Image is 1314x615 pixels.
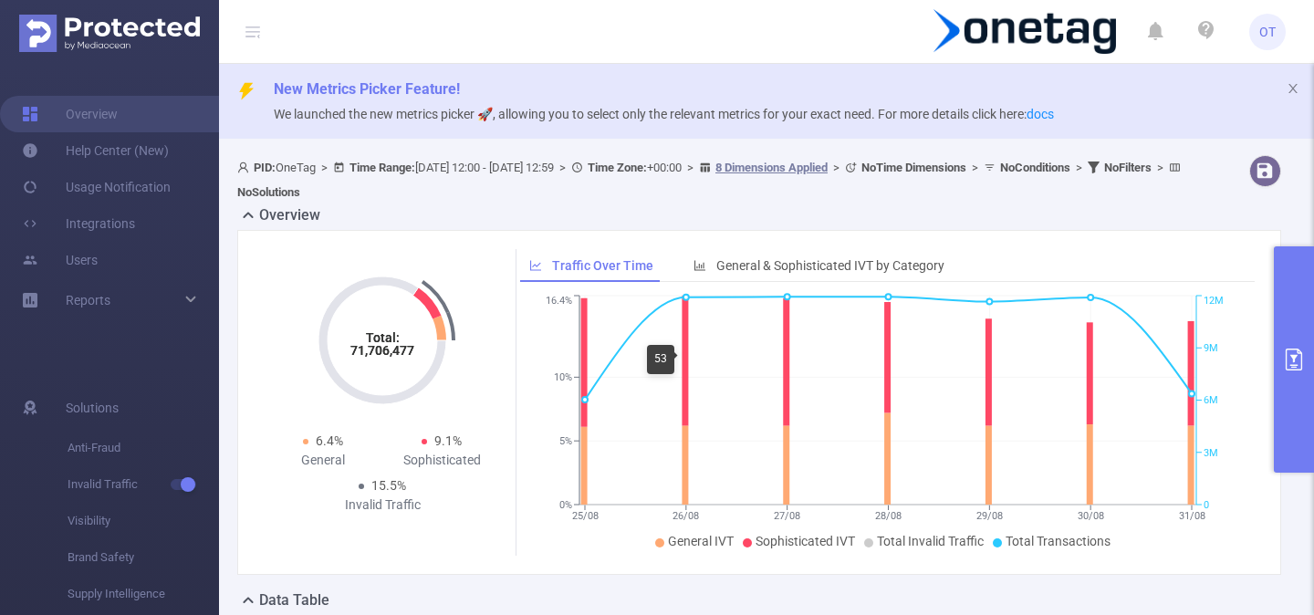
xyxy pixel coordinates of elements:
[323,495,442,515] div: Invalid Traffic
[588,161,647,174] b: Time Zone:
[861,161,966,174] b: No Time Dimensions
[1259,14,1276,50] span: OT
[1204,447,1218,459] tspan: 3M
[66,293,110,307] span: Reports
[1104,161,1152,174] b: No Filters
[559,499,572,511] tspan: 0%
[693,259,706,272] i: icon: bar-chart
[756,534,855,548] span: Sophisticated IVT
[382,451,501,470] div: Sophisticated
[554,372,572,384] tspan: 10%
[1204,342,1218,354] tspan: 9M
[1077,510,1103,522] tspan: 30/08
[966,161,984,174] span: >
[1204,395,1218,407] tspan: 6M
[1204,296,1224,307] tspan: 12M
[259,589,329,611] h2: Data Table
[877,534,984,548] span: Total Invalid Traffic
[68,539,219,576] span: Brand Safety
[254,161,276,174] b: PID:
[68,576,219,612] span: Supply Intelligence
[22,169,171,205] a: Usage Notification
[237,162,254,173] i: icon: user
[647,345,674,374] div: 53
[774,510,800,522] tspan: 27/08
[316,161,333,174] span: >
[68,503,219,539] span: Visibility
[350,343,414,358] tspan: 71,706,477
[237,161,1185,199] span: OneTag [DATE] 12:00 - [DATE] 12:59 +00:00
[554,161,571,174] span: >
[1287,78,1299,99] button: icon: close
[68,430,219,466] span: Anti-Fraud
[975,510,1002,522] tspan: 29/08
[264,451,382,470] div: General
[529,259,542,272] i: icon: line-chart
[19,15,200,52] img: Protected Media
[434,433,462,448] span: 9.1%
[1287,82,1299,95] i: icon: close
[366,330,400,345] tspan: Total:
[1070,161,1088,174] span: >
[22,205,135,242] a: Integrations
[237,82,255,100] i: icon: thunderbolt
[1152,161,1169,174] span: >
[682,161,699,174] span: >
[673,510,699,522] tspan: 26/08
[1000,161,1070,174] b: No Conditions
[668,534,734,548] span: General IVT
[371,478,406,493] span: 15.5%
[68,466,219,503] span: Invalid Traffic
[715,161,828,174] u: 8 Dimensions Applied
[559,435,572,447] tspan: 5%
[571,510,598,522] tspan: 25/08
[66,390,119,426] span: Solutions
[716,258,944,273] span: General & Sophisticated IVT by Category
[552,258,653,273] span: Traffic Over Time
[875,510,902,522] tspan: 28/08
[274,80,460,98] span: New Metrics Picker Feature!
[237,185,300,199] b: No Solutions
[274,107,1054,121] span: We launched the new metrics picker 🚀, allowing you to select only the relevant metrics for your e...
[316,433,343,448] span: 6.4%
[66,282,110,318] a: Reports
[22,132,169,169] a: Help Center (New)
[1006,534,1111,548] span: Total Transactions
[546,296,572,307] tspan: 16.4%
[1027,107,1054,121] a: docs
[259,204,320,226] h2: Overview
[1178,510,1204,522] tspan: 31/08
[22,96,118,132] a: Overview
[1204,499,1209,511] tspan: 0
[22,242,98,278] a: Users
[828,161,845,174] span: >
[349,161,415,174] b: Time Range:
